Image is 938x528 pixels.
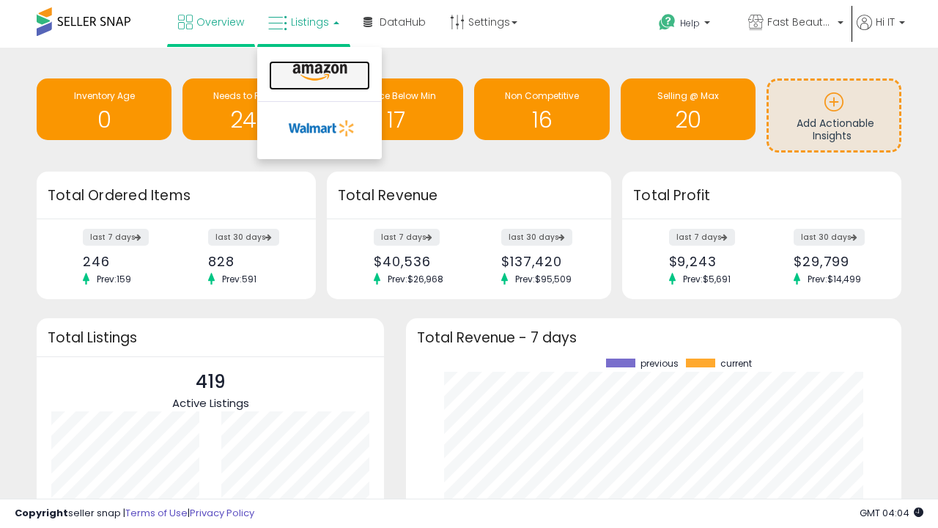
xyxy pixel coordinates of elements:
h1: 20 [628,108,748,132]
span: BB Price Below Min [355,89,436,102]
label: last 30 days [794,229,865,246]
span: previous [640,359,679,369]
span: Help [680,17,700,29]
span: Listings [291,15,329,29]
span: DataHub [380,15,426,29]
a: BB Price Below Min 17 [328,78,463,140]
div: seller snap | | [15,507,254,521]
h1: 246 [190,108,310,132]
span: Prev: $95,509 [508,273,579,285]
span: Prev: 159 [89,273,139,285]
a: Terms of Use [125,506,188,520]
span: current [720,359,752,369]
span: Fast Beauty ([GEOGRAPHIC_DATA]) [767,15,833,29]
a: Non Competitive 16 [474,78,609,140]
span: Needs to Reprice [213,89,287,102]
span: Overview [196,15,244,29]
a: Inventory Age 0 [37,78,171,140]
a: Hi IT [857,15,905,48]
a: Add Actionable Insights [769,81,899,150]
p: 419 [172,368,249,396]
label: last 30 days [501,229,572,246]
span: Hi IT [876,15,895,29]
i: Get Help [658,13,676,32]
a: Selling @ Max 20 [621,78,756,140]
strong: Copyright [15,506,68,520]
span: 2025-09-11 04:04 GMT [860,506,923,520]
span: Prev: $26,968 [380,273,451,285]
h3: Total Revenue - 7 days [417,332,890,343]
span: Prev: 591 [215,273,264,285]
span: Add Actionable Insights [797,116,874,144]
div: $137,420 [501,254,586,269]
div: 246 [83,254,165,269]
h3: Total Revenue [338,186,600,206]
h3: Total Profit [633,186,890,206]
span: Non Competitive [505,89,579,102]
label: last 30 days [208,229,279,246]
label: last 7 days [374,229,440,246]
label: last 7 days [83,229,149,246]
h1: 17 [336,108,456,132]
a: Help [647,2,735,48]
label: last 7 days [669,229,735,246]
div: $9,243 [669,254,751,269]
div: 828 [208,254,290,269]
h3: Total Ordered Items [48,186,305,206]
h1: 16 [481,108,602,132]
span: Inventory Age [74,89,135,102]
span: Selling @ Max [657,89,719,102]
a: Needs to Reprice 246 [182,78,317,140]
div: $40,536 [374,254,458,269]
span: Prev: $5,691 [676,273,738,285]
h1: 0 [44,108,164,132]
h3: Total Listings [48,332,373,343]
span: Active Listings [172,395,249,411]
span: Prev: $14,499 [800,273,868,285]
a: Privacy Policy [190,506,254,520]
div: $29,799 [794,254,876,269]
